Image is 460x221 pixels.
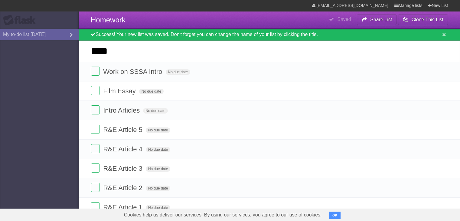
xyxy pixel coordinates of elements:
[146,186,170,191] span: No due date
[103,126,144,134] span: R&E Article 5
[143,108,168,114] span: No due date
[370,17,392,22] b: Share List
[411,17,443,22] b: Clone This List
[91,183,100,192] label: Done
[91,86,100,95] label: Done
[103,68,164,75] span: Work on SSSA Intro
[103,87,137,95] span: Film Essay
[103,184,144,192] span: R&E Article 2
[146,166,170,172] span: No due date
[91,163,100,173] label: Done
[91,144,100,153] label: Done
[398,14,448,25] button: Clone This List
[357,14,397,25] button: Share List
[91,202,100,211] label: Done
[91,67,100,76] label: Done
[146,205,170,210] span: No due date
[146,147,170,152] span: No due date
[91,105,100,114] label: Done
[103,165,144,172] span: R&E Article 3
[79,29,460,41] div: Success! Your new list was saved. Don't forget you can change the name of your list by clicking t...
[146,127,170,133] span: No due date
[91,16,126,24] span: Homework
[103,107,141,114] span: Intro Articles
[103,145,144,153] span: R&E Article 4
[118,209,328,221] span: Cookies help us deliver our services. By using our services, you agree to our use of cookies.
[103,203,144,211] span: R&E Article 1
[329,212,341,219] button: OK
[337,17,351,22] b: Saved
[166,69,190,75] span: No due date
[3,15,39,26] div: Flask
[139,89,164,94] span: No due date
[91,125,100,134] label: Done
